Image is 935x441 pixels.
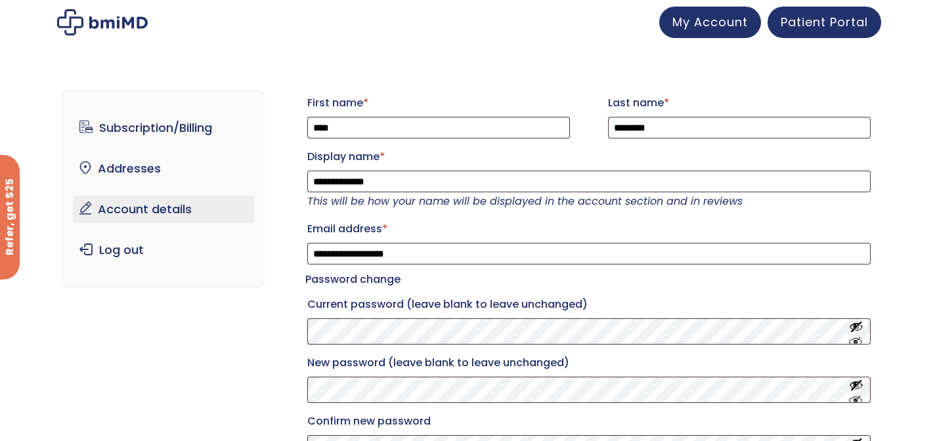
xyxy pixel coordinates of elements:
label: Current password (leave blank to leave unchanged) [307,294,871,315]
label: New password (leave blank to leave unchanged) [307,352,871,373]
nav: Account pages [62,91,265,287]
span: My Account [672,14,748,30]
a: Subscription/Billing [73,114,255,142]
legend: Password change [305,270,401,289]
label: Confirm new password [307,411,871,432]
a: Patient Portal [768,7,881,38]
a: Account details [73,196,255,223]
label: Last name [608,93,871,114]
a: Log out [73,236,255,264]
button: Show password [849,320,863,344]
label: Email address [307,219,871,240]
label: Display name [307,146,871,167]
em: This will be how your name will be displayed in the account section and in reviews [307,194,743,209]
a: My Account [659,7,761,38]
a: Addresses [73,155,255,182]
label: First name [307,93,570,114]
span: Patient Portal [781,14,868,30]
img: My account [57,9,148,35]
button: Show password [849,378,863,402]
